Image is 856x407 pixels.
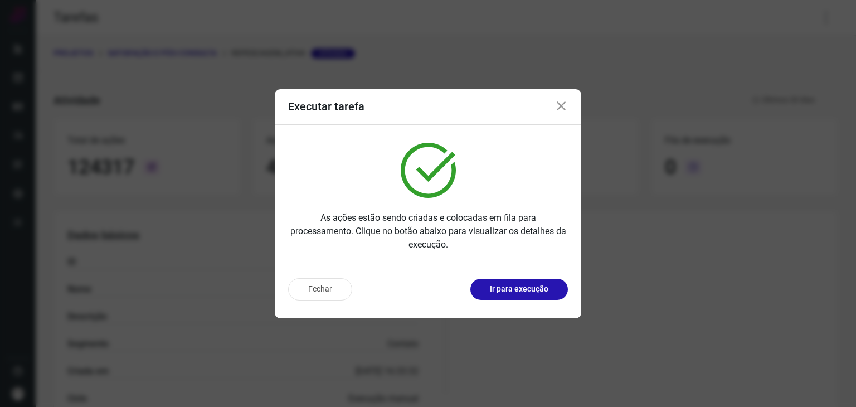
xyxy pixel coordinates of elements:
[288,278,352,301] button: Fechar
[470,279,568,300] button: Ir para execução
[401,143,456,198] img: verified.svg
[490,283,548,295] p: Ir para execução
[288,100,364,113] h3: Executar tarefa
[288,211,568,251] p: As ações estão sendo criadas e colocadas em fila para processamento. Clique no botão abaixo para ...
